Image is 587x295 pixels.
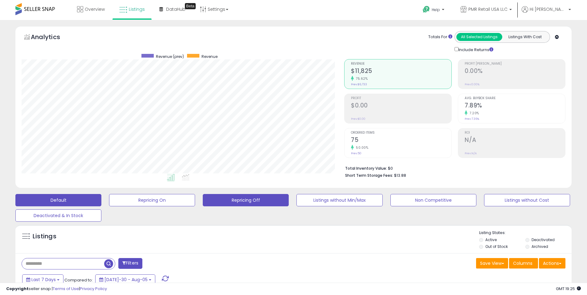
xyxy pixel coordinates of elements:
label: Archived [532,244,548,249]
span: DataHub [166,6,185,12]
small: Prev: 0.00% [465,83,479,86]
small: Prev: $0.00 [351,117,365,121]
p: Listing States: [479,230,572,236]
span: Overview [85,6,105,12]
span: Help [432,7,440,12]
h2: $0.00 [351,102,451,110]
a: Privacy Policy [80,286,107,292]
span: Revenue [202,54,218,59]
span: $13.88 [394,172,406,178]
span: Profit [PERSON_NAME] [465,62,565,66]
h2: N/A [465,136,565,145]
small: 7.20% [467,111,479,115]
div: Include Returns [450,46,501,53]
span: Columns [513,260,532,266]
button: Default [15,194,101,206]
button: Repricing Off [203,194,289,206]
button: Non Competitive [390,194,476,206]
button: [DATE]-30 - Aug-05 [95,274,155,285]
h2: 75 [351,136,451,145]
button: Listings without Min/Max [296,194,382,206]
h2: $11,825 [351,67,451,76]
button: Save View [476,258,508,269]
label: Deactivated [532,237,555,242]
div: seller snap | | [6,286,107,292]
span: PMR Retail USA LLC [468,6,508,12]
button: Last 7 Days [22,274,63,285]
span: Avg. Buybox Share [465,97,565,100]
button: Columns [509,258,538,269]
button: Filters [118,258,142,269]
span: Listings [129,6,145,12]
h5: Analytics [31,33,72,43]
span: Revenue (prev) [156,54,184,59]
a: Help [418,1,450,20]
button: Listings With Cost [502,33,548,41]
div: Tooltip anchor [185,3,196,9]
h2: 0.00% [465,67,565,76]
span: [DATE]-30 - Aug-05 [104,277,148,283]
i: Get Help [422,6,430,13]
span: 2025-08-13 19:25 GMT [556,286,581,292]
button: Repricing On [109,194,195,206]
div: Totals For [428,34,452,40]
li: $0 [345,164,561,172]
h2: 7.89% [465,102,565,110]
span: Last 7 Days [31,277,56,283]
button: Actions [539,258,565,269]
button: Listings without Cost [484,194,570,206]
span: Compared to: [64,277,93,283]
b: Total Inventory Value: [345,166,387,171]
span: Ordered Items [351,131,451,135]
span: ROI [465,131,565,135]
span: Revenue [351,62,451,66]
a: Terms of Use [53,286,79,292]
small: 50.00% [354,145,368,150]
a: Hi [PERSON_NAME] [522,6,571,20]
button: All Selected Listings [456,33,502,41]
small: 75.62% [354,76,368,81]
small: Prev: $6,733 [351,83,367,86]
small: Prev: 50 [351,152,361,155]
small: Prev: 7.36% [465,117,479,121]
button: Deactivated & In Stock [15,209,101,222]
span: Profit [351,97,451,100]
h5: Listings [33,232,56,241]
span: Hi [PERSON_NAME] [530,6,567,12]
label: Active [485,237,497,242]
strong: Copyright [6,286,29,292]
small: Prev: N/A [465,152,477,155]
label: Out of Stock [485,244,508,249]
b: Short Term Storage Fees: [345,173,393,178]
